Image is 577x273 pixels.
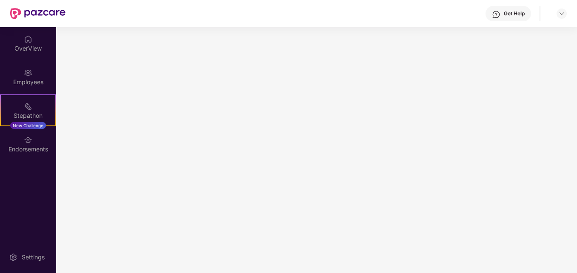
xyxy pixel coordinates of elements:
[24,68,32,77] img: svg+xml;base64,PHN2ZyBpZD0iRW1wbG95ZWVzIiB4bWxucz0iaHR0cDovL3d3dy53My5vcmcvMjAwMC9zdmciIHdpZHRoPS...
[492,10,500,19] img: svg+xml;base64,PHN2ZyBpZD0iSGVscC0zMngzMiIgeG1sbnM9Imh0dHA6Ly93d3cudzMub3JnLzIwMDAvc3ZnIiB3aWR0aD...
[9,253,17,262] img: svg+xml;base64,PHN2ZyBpZD0iU2V0dGluZy0yMHgyMCIgeG1sbnM9Imh0dHA6Ly93d3cudzMub3JnLzIwMDAvc3ZnIiB3aW...
[24,35,32,43] img: svg+xml;base64,PHN2ZyBpZD0iSG9tZSIgeG1sbnM9Imh0dHA6Ly93d3cudzMub3JnLzIwMDAvc3ZnIiB3aWR0aD0iMjAiIG...
[24,102,32,111] img: svg+xml;base64,PHN2ZyB4bWxucz0iaHR0cDovL3d3dy53My5vcmcvMjAwMC9zdmciIHdpZHRoPSIyMSIgaGVpZ2h0PSIyMC...
[24,136,32,144] img: svg+xml;base64,PHN2ZyBpZD0iRW5kb3JzZW1lbnRzIiB4bWxucz0iaHR0cDovL3d3dy53My5vcmcvMjAwMC9zdmciIHdpZH...
[19,253,47,262] div: Settings
[558,10,565,17] img: svg+xml;base64,PHN2ZyBpZD0iRHJvcGRvd24tMzJ4MzIiIHhtbG5zPSJodHRwOi8vd3d3LnczLm9yZy8yMDAwL3N2ZyIgd2...
[10,122,46,129] div: New Challenge
[504,10,525,17] div: Get Help
[1,111,55,120] div: Stepathon
[10,8,66,19] img: New Pazcare Logo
